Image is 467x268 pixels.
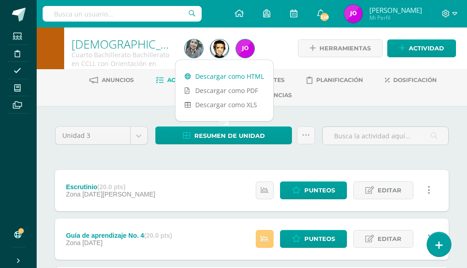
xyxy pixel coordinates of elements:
[66,191,81,198] span: Zona
[176,98,273,112] a: Descargar como XLS
[298,39,383,57] a: Herramientas
[319,12,330,22] span: 338
[66,239,81,246] span: Zona
[369,14,422,22] span: Mi Perfil
[393,77,437,83] span: Dosificación
[102,77,134,83] span: Anuncios
[71,36,192,52] a: [DEMOGRAPHIC_DATA]
[194,127,265,144] span: Resumen de unidad
[236,39,254,58] img: 348d307377bbb1ab8432acbc23fb6534.png
[176,69,273,83] a: Descargar como HTML
[185,39,203,58] img: 93a01b851a22af7099796f9ee7ca9c46.png
[307,73,363,88] a: Planificación
[385,73,437,88] a: Dosificación
[323,127,448,145] input: Busca la actividad aquí...
[280,230,347,248] a: Punteos
[82,191,155,198] span: [DATE][PERSON_NAME]
[304,230,335,247] span: Punteos
[378,230,401,247] span: Editar
[344,5,363,23] img: 348d307377bbb1ab8432acbc23fb6534.png
[43,6,202,22] input: Busca un usuario...
[316,77,363,83] span: Planificación
[176,83,273,98] a: Descargar como PDF
[167,77,208,83] span: Actividades
[97,183,125,191] strong: (20.0 pts)
[71,50,174,77] div: Cuarto Bachillerato Bachillerato en CCLL con Orientación en Diseño Gráfico 'B'
[409,40,444,57] span: Actividad
[304,182,335,199] span: Punteos
[66,232,172,239] div: Guía de aprendizaje No. 4
[369,5,422,15] span: [PERSON_NAME]
[71,38,174,50] h1: Biblia
[155,126,292,144] a: Resumen de unidad
[62,127,123,144] span: Unidad 3
[89,73,134,88] a: Anuncios
[144,232,172,239] strong: (20.0 pts)
[319,40,371,57] span: Herramientas
[66,183,155,191] div: Escrutinio
[387,39,456,57] a: Actividad
[55,127,148,144] a: Unidad 3
[82,239,103,246] span: [DATE]
[378,182,401,199] span: Editar
[210,39,229,58] img: 6056a2abe62e3aa300462f02f2e298e5.png
[156,73,208,88] a: Actividades
[280,181,347,199] a: Punteos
